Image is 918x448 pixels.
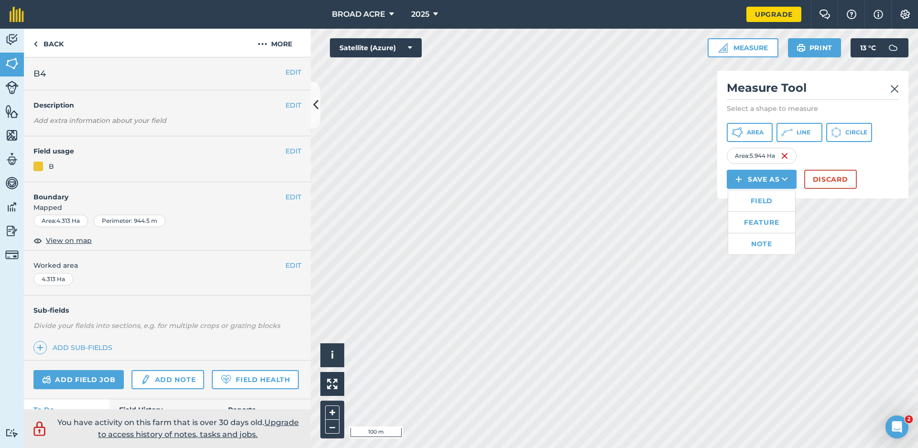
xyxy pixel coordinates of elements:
div: 4.313 Ha [33,273,73,285]
button: EDIT [285,67,301,77]
a: Note [728,233,795,254]
span: 2025 [411,9,429,20]
img: svg+xml;base64,PD94bWwgdmVyc2lvbj0iMS4wIiBlbmNvZGluZz0idXRmLTgiPz4KPCEtLSBHZW5lcmF0b3I6IEFkb2JlIE... [884,38,903,57]
a: Feature [728,212,795,233]
img: svg+xml;base64,PHN2ZyB4bWxucz0iaHR0cDovL3d3dy53My5vcmcvMjAwMC9zdmciIHdpZHRoPSIxOCIgaGVpZ2h0PSIyNC... [33,235,42,246]
h2: Measure Tool [727,80,899,100]
button: EDIT [285,192,301,202]
a: Back [24,29,73,57]
img: svg+xml;base64,PD94bWwgdmVyc2lvbj0iMS4wIiBlbmNvZGluZz0idXRmLTgiPz4KPCEtLSBHZW5lcmF0b3I6IEFkb2JlIE... [140,374,151,385]
div: Area : 4.313 Ha [33,215,88,227]
span: Area [747,129,764,136]
img: svg+xml;base64,PHN2ZyB4bWxucz0iaHR0cDovL3d3dy53My5vcmcvMjAwMC9zdmciIHdpZHRoPSI5IiBoZWlnaHQ9IjI0Ii... [33,38,38,50]
img: svg+xml;base64,PD94bWwgdmVyc2lvbj0iMS4wIiBlbmNvZGluZz0idXRmLTgiPz4KPCEtLSBHZW5lcmF0b3I6IEFkb2JlIE... [31,420,48,437]
a: To-Do [24,399,109,420]
img: svg+xml;base64,PD94bWwgdmVyc2lvbj0iMS4wIiBlbmNvZGluZz0idXRmLTgiPz4KPCEtLSBHZW5lcmF0b3I6IEFkb2JlIE... [42,374,51,385]
span: Worked area [33,260,301,271]
a: Add sub-fields [33,341,116,354]
iframe: Intercom live chat [885,415,908,438]
button: EDIT [285,146,301,156]
img: svg+xml;base64,PD94bWwgdmVyc2lvbj0iMS4wIiBlbmNvZGluZz0idXRmLTgiPz4KPCEtLSBHZW5lcmF0b3I6IEFkb2JlIE... [5,152,19,166]
img: svg+xml;base64,PHN2ZyB4bWxucz0iaHR0cDovL3d3dy53My5vcmcvMjAwMC9zdmciIHdpZHRoPSIxOSIgaGVpZ2h0PSIyNC... [797,42,806,54]
button: Print [788,38,841,57]
h4: Field usage [33,146,285,156]
button: – [325,420,339,434]
button: Save as FieldFeatureNote [727,170,797,189]
span: Circle [845,129,867,136]
button: Discard [804,170,857,189]
span: View on map [46,235,92,246]
img: svg+xml;base64,PHN2ZyB4bWxucz0iaHR0cDovL3d3dy53My5vcmcvMjAwMC9zdmciIHdpZHRoPSIyMiIgaGVpZ2h0PSIzMC... [890,83,899,95]
span: B4 [33,67,46,80]
em: Add extra information about your field [33,116,166,125]
button: Circle [826,123,872,142]
button: EDIT [285,100,301,110]
img: Two speech bubbles overlapping with the left bubble in the forefront [819,10,831,19]
img: svg+xml;base64,PD94bWwgdmVyc2lvbj0iMS4wIiBlbmNvZGluZz0idXRmLTgiPz4KPCEtLSBHZW5lcmF0b3I6IEFkb2JlIE... [5,248,19,262]
img: svg+xml;base64,PD94bWwgdmVyc2lvbj0iMS4wIiBlbmNvZGluZz0idXRmLTgiPz4KPCEtLSBHZW5lcmF0b3I6IEFkb2JlIE... [5,224,19,238]
img: svg+xml;base64,PHN2ZyB4bWxucz0iaHR0cDovL3d3dy53My5vcmcvMjAwMC9zdmciIHdpZHRoPSIxNiIgaGVpZ2h0PSIyNC... [781,150,788,162]
img: svg+xml;base64,PHN2ZyB4bWxucz0iaHR0cDovL3d3dy53My5vcmcvMjAwMC9zdmciIHdpZHRoPSIxNCIgaGVpZ2h0PSIyNC... [37,342,44,353]
img: A cog icon [899,10,911,19]
em: Divide your fields into sections, e.g. for multiple crops or grazing blocks [33,321,280,330]
span: i [331,349,334,361]
span: 13 ° C [860,38,876,57]
img: svg+xml;base64,PD94bWwgdmVyc2lvbj0iMS4wIiBlbmNvZGluZz0idXRmLTgiPz4KPCEtLSBHZW5lcmF0b3I6IEFkb2JlIE... [5,200,19,214]
button: View on map [33,235,92,246]
img: svg+xml;base64,PHN2ZyB4bWxucz0iaHR0cDovL3d3dy53My5vcmcvMjAwMC9zdmciIHdpZHRoPSI1NiIgaGVpZ2h0PSI2MC... [5,128,19,142]
button: EDIT [285,260,301,271]
a: Add note [131,370,204,389]
span: 2 [905,415,913,423]
img: svg+xml;base64,PD94bWwgdmVyc2lvbj0iMS4wIiBlbmNvZGluZz0idXRmLTgiPz4KPCEtLSBHZW5lcmF0b3I6IEFkb2JlIE... [5,176,19,190]
img: svg+xml;base64,PHN2ZyB4bWxucz0iaHR0cDovL3d3dy53My5vcmcvMjAwMC9zdmciIHdpZHRoPSI1NiIgaGVpZ2h0PSI2MC... [5,104,19,119]
h4: Sub-fields [24,305,311,316]
a: Field [728,190,795,211]
img: svg+xml;base64,PD94bWwgdmVyc2lvbj0iMS4wIiBlbmNvZGluZz0idXRmLTgiPz4KPCEtLSBHZW5lcmF0b3I6IEFkb2JlIE... [5,428,19,437]
button: i [320,343,344,367]
div: Area : 5.944 Ha [727,148,797,164]
img: svg+xml;base64,PHN2ZyB4bWxucz0iaHR0cDovL3d3dy53My5vcmcvMjAwMC9zdmciIHdpZHRoPSI1NiIgaGVpZ2h0PSI2MC... [5,56,19,71]
button: Satellite (Azure) [330,38,422,57]
img: svg+xml;base64,PHN2ZyB4bWxucz0iaHR0cDovL3d3dy53My5vcmcvMjAwMC9zdmciIHdpZHRoPSIyMCIgaGVpZ2h0PSIyNC... [258,38,267,50]
p: Select a shape to measure [727,104,899,113]
img: svg+xml;base64,PD94bWwgdmVyc2lvbj0iMS4wIiBlbmNvZGluZz0idXRmLTgiPz4KPCEtLSBHZW5lcmF0b3I6IEFkb2JlIE... [5,81,19,94]
img: A question mark icon [846,10,857,19]
button: More [239,29,311,57]
img: svg+xml;base64,PD94bWwgdmVyc2lvbj0iMS4wIiBlbmNvZGluZz0idXRmLTgiPz4KPCEtLSBHZW5lcmF0b3I6IEFkb2JlIE... [5,33,19,47]
span: Line [797,129,810,136]
span: BROAD ACRE [332,9,385,20]
a: Upgrade [746,7,801,22]
a: Field History [109,399,218,420]
div: Perimeter : 944.5 m [94,215,165,227]
img: fieldmargin Logo [10,7,24,22]
button: Area [727,123,773,142]
button: Line [776,123,822,142]
a: Add field job [33,370,124,389]
button: Measure [708,38,778,57]
p: You have activity on this farm that is over 30 days old. [53,416,304,441]
button: + [325,405,339,420]
h4: Boundary [24,182,285,202]
a: Reports [219,399,311,420]
img: svg+xml;base64,PHN2ZyB4bWxucz0iaHR0cDovL3d3dy53My5vcmcvMjAwMC9zdmciIHdpZHRoPSIxNCIgaGVpZ2h0PSIyNC... [735,174,742,185]
a: Field Health [212,370,298,389]
img: Four arrows, one pointing top left, one top right, one bottom right and the last bottom left [327,379,338,389]
h4: Description [33,100,301,110]
button: 13 °C [851,38,908,57]
img: svg+xml;base64,PHN2ZyB4bWxucz0iaHR0cDovL3d3dy53My5vcmcvMjAwMC9zdmciIHdpZHRoPSIxNyIgaGVpZ2h0PSIxNy... [874,9,883,20]
span: Mapped [24,202,311,213]
img: Ruler icon [718,43,728,53]
div: B [49,161,54,172]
